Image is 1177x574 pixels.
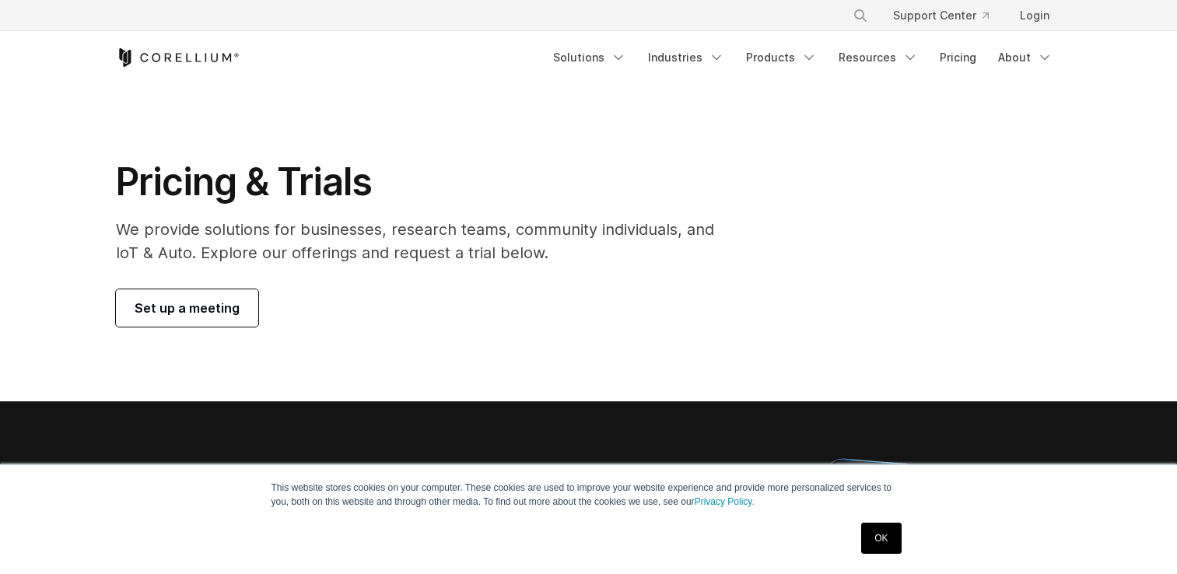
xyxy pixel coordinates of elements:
a: Resources [829,44,927,72]
a: Solutions [544,44,636,72]
p: This website stores cookies on your computer. These cookies are used to improve your website expe... [271,481,906,509]
div: Navigation Menu [834,2,1062,30]
h1: Pricing & Trials [116,159,736,205]
a: About [989,44,1062,72]
a: Privacy Policy. [695,496,755,507]
a: Login [1007,2,1062,30]
a: Corellium Home [116,48,240,67]
a: Products [737,44,826,72]
p: We provide solutions for businesses, research teams, community individuals, and IoT & Auto. Explo... [116,218,736,264]
span: Set up a meeting [135,299,240,317]
button: Search [846,2,874,30]
a: Set up a meeting [116,289,258,327]
a: Pricing [930,44,986,72]
a: OK [861,523,901,554]
div: Navigation Menu [544,44,1062,72]
a: Support Center [881,2,1001,30]
a: Industries [639,44,734,72]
